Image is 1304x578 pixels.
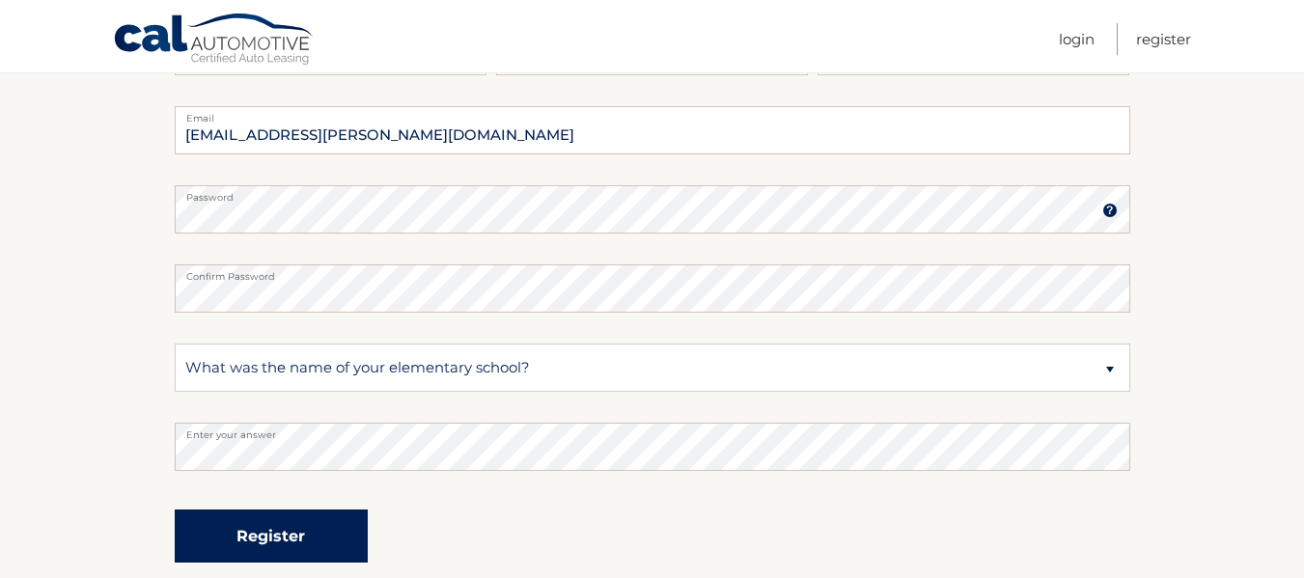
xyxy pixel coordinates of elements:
a: Cal Automotive [113,13,316,69]
label: Email [175,106,1130,122]
a: Login [1059,23,1095,55]
label: Confirm Password [175,264,1130,280]
input: Email [175,106,1130,154]
button: Register [175,509,368,563]
a: Register [1136,23,1191,55]
label: Enter your answer [175,423,1130,438]
img: tooltip.svg [1102,203,1118,218]
label: Password [175,185,1130,201]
